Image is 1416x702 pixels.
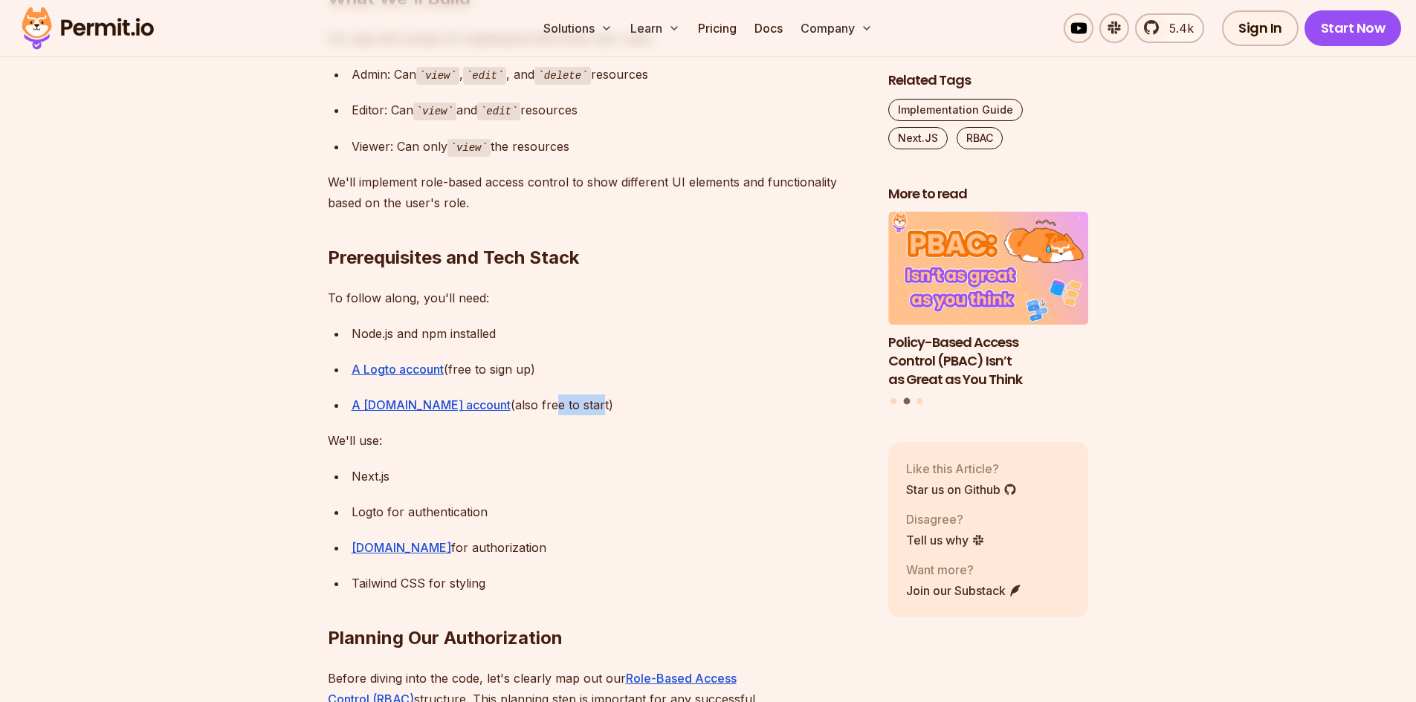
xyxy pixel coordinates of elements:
code: edit [463,67,506,85]
div: for authorization [352,537,864,558]
img: Policy-Based Access Control (PBAC) Isn’t as Great as You Think [888,212,1089,325]
div: Admin: Can , , and resources [352,64,864,85]
a: Policy-Based Access Control (PBAC) Isn’t as Great as You ThinkPolicy-Based Access Control (PBAC) ... [888,212,1089,389]
button: Learn [624,13,686,43]
a: Next.JS [888,127,948,149]
code: view [416,67,459,85]
div: Node.js and npm installed [352,323,864,344]
p: Disagree? [906,510,985,528]
h2: Planning Our Authorization [328,567,864,650]
a: Start Now [1305,10,1402,46]
button: Go to slide 1 [890,398,896,404]
div: Tailwind CSS for styling [352,573,864,594]
div: (also free to start) [352,394,864,415]
a: Tell us why [906,531,985,549]
p: We'll use: [328,430,864,451]
div: Next.js [352,466,864,487]
a: Docs [749,13,789,43]
button: Go to slide 2 [903,398,910,405]
code: delete [534,67,590,85]
a: Implementation Guide [888,99,1023,121]
p: We'll implement role-based access control to show different UI elements and functionality based o... [328,172,864,213]
code: view [413,103,456,120]
div: (free to sign up) [352,359,864,380]
a: Join our Substack [906,582,1022,599]
button: Go to slide 3 [916,398,922,404]
p: Want more? [906,561,1022,579]
div: Logto for authentication [352,501,864,522]
a: Star us on Github [906,481,1017,498]
a: 5.4k [1135,13,1204,43]
code: edit [477,103,520,120]
h2: Related Tags [888,71,1089,90]
img: Permit logo [15,3,161,53]
button: Solutions [537,13,618,43]
a: A [DOMAIN_NAME] account [352,397,511,412]
h3: Policy-Based Access Control (PBAC) Isn’t as Great as You Think [888,334,1089,389]
code: view [447,139,491,157]
div: Posts [888,212,1089,407]
p: To follow along, you'll need: [328,287,864,308]
div: Viewer: Can only the resources [352,136,864,157]
a: A Logto account [352,362,444,377]
span: 5.4k [1160,19,1194,37]
h2: Prerequisites and Tech Stack [328,186,864,270]
h2: More to read [888,185,1089,204]
a: Pricing [692,13,743,43]
a: Sign In [1222,10,1299,46]
div: Editor: Can and resources [352,100,864,121]
a: [DOMAIN_NAME] [352,540,451,555]
p: Like this Article? [906,460,1017,478]
button: Company [795,13,879,43]
a: RBAC [957,127,1003,149]
li: 2 of 3 [888,212,1089,389]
